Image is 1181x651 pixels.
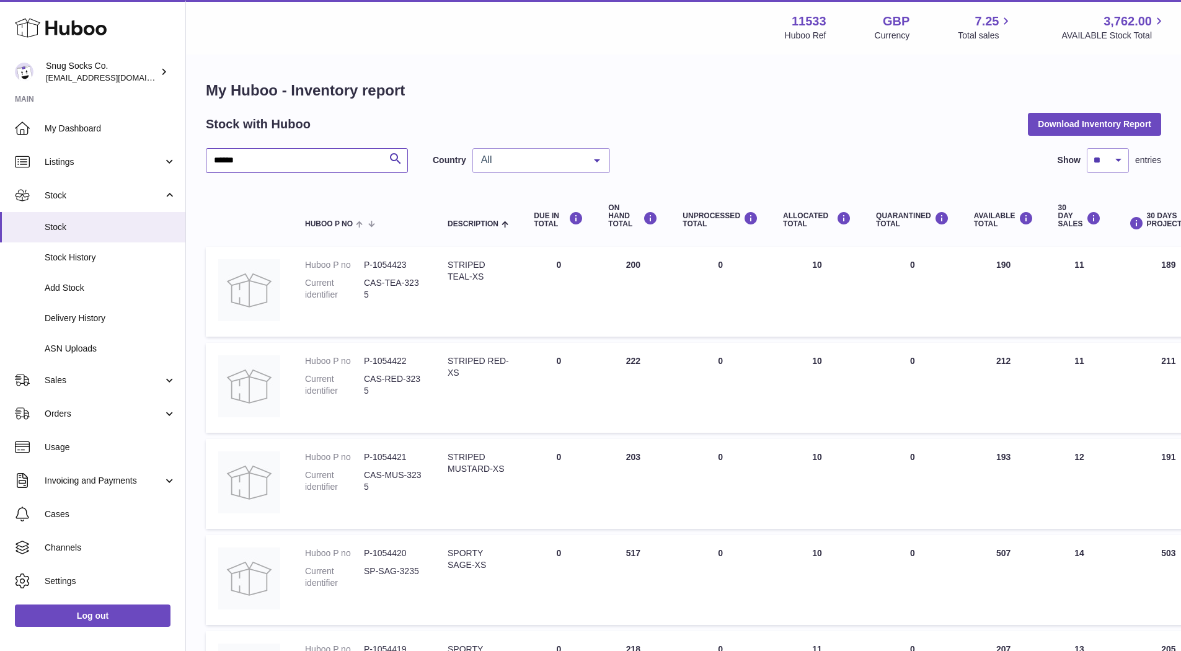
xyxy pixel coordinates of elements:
[305,547,364,559] dt: Huboo P no
[46,60,157,84] div: Snug Socks Co.
[1058,204,1101,229] div: 30 DAY SALES
[1046,439,1113,529] td: 12
[958,30,1013,42] span: Total sales
[45,475,163,487] span: Invoicing and Payments
[771,343,864,433] td: 10
[962,343,1046,433] td: 212
[45,542,176,554] span: Channels
[218,259,280,321] img: product image
[305,355,364,367] dt: Huboo P no
[478,154,585,166] span: All
[305,565,364,589] dt: Current identifier
[448,355,509,379] div: STRIPED RED-XS
[975,13,999,30] span: 7.25
[1058,154,1081,166] label: Show
[448,259,509,283] div: STRIPED TEAL-XS
[670,535,771,625] td: 0
[1061,13,1166,42] a: 3,762.00 AVAILABLE Stock Total
[596,247,670,337] td: 200
[45,190,163,201] span: Stock
[45,374,163,386] span: Sales
[45,343,176,355] span: ASN Uploads
[305,451,364,463] dt: Huboo P no
[1046,247,1113,337] td: 11
[608,204,658,229] div: ON HAND Total
[1061,30,1166,42] span: AVAILABLE Stock Total
[670,343,771,433] td: 0
[433,154,466,166] label: Country
[521,439,596,529] td: 0
[1046,343,1113,433] td: 11
[218,451,280,513] img: product image
[596,439,670,529] td: 203
[46,73,182,82] span: [EMAIL_ADDRESS][DOMAIN_NAME]
[792,13,826,30] strong: 11533
[596,343,670,433] td: 222
[45,312,176,324] span: Delivery History
[364,373,423,397] dd: CAS-RED-3235
[962,247,1046,337] td: 190
[974,211,1033,228] div: AVAILABLE Total
[218,547,280,609] img: product image
[521,343,596,433] td: 0
[45,408,163,420] span: Orders
[364,259,423,271] dd: P-1054423
[305,259,364,271] dt: Huboo P no
[1028,113,1161,135] button: Download Inventory Report
[305,373,364,397] dt: Current identifier
[15,63,33,81] img: info@snugsocks.co.uk
[910,452,915,462] span: 0
[771,439,864,529] td: 10
[785,30,826,42] div: Huboo Ref
[1135,154,1161,166] span: entries
[364,565,423,589] dd: SP-SAG-3235
[962,439,1046,529] td: 193
[305,277,364,301] dt: Current identifier
[683,211,758,228] div: UNPROCESSED Total
[958,13,1013,42] a: 7.25 Total sales
[364,277,423,301] dd: CAS-TEA-3235
[364,469,423,493] dd: CAS-MUS-3235
[45,123,176,135] span: My Dashboard
[206,81,1161,100] h1: My Huboo - Inventory report
[962,535,1046,625] td: 507
[45,156,163,168] span: Listings
[771,247,864,337] td: 10
[448,220,498,228] span: Description
[448,547,509,571] div: SPORTY SAGE-XS
[883,13,909,30] strong: GBP
[305,469,364,493] dt: Current identifier
[364,547,423,559] dd: P-1054420
[45,441,176,453] span: Usage
[521,247,596,337] td: 0
[218,355,280,417] img: product image
[875,30,910,42] div: Currency
[448,451,509,475] div: STRIPED MUSTARD-XS
[910,548,915,558] span: 0
[670,247,771,337] td: 0
[1046,535,1113,625] td: 14
[521,535,596,625] td: 0
[364,355,423,367] dd: P-1054422
[783,211,851,228] div: ALLOCATED Total
[910,356,915,366] span: 0
[45,508,176,520] span: Cases
[305,220,353,228] span: Huboo P no
[45,575,176,587] span: Settings
[45,252,176,263] span: Stock History
[1104,13,1152,30] span: 3,762.00
[45,221,176,233] span: Stock
[670,439,771,529] td: 0
[876,211,949,228] div: QUARANTINED Total
[596,535,670,625] td: 517
[206,116,311,133] h2: Stock with Huboo
[534,211,583,228] div: DUE IN TOTAL
[771,535,864,625] td: 10
[364,451,423,463] dd: P-1054421
[15,604,170,627] a: Log out
[45,282,176,294] span: Add Stock
[910,260,915,270] span: 0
